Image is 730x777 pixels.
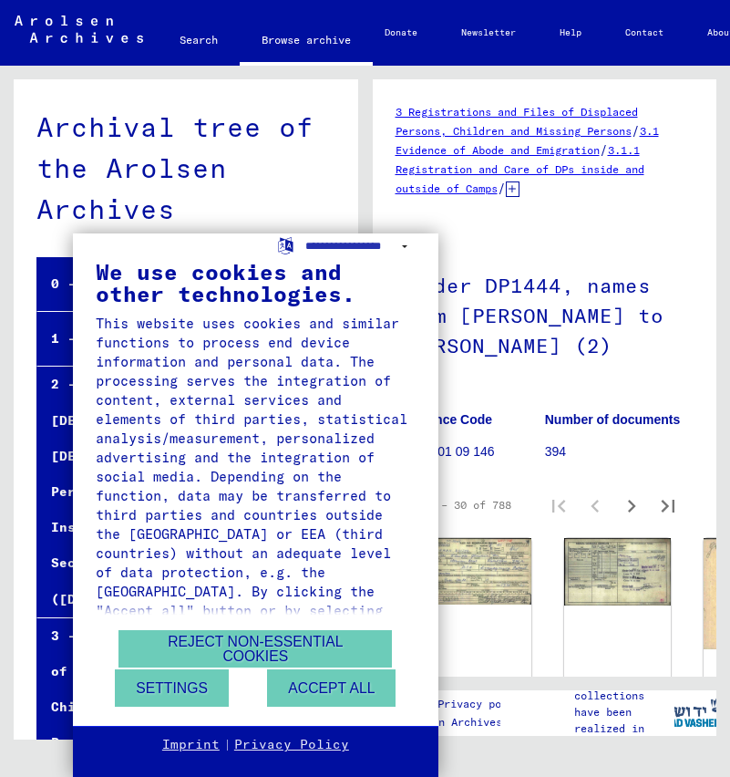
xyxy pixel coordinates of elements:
[162,736,220,754] a: Imprint
[118,630,392,668] button: Reject non-essential cookies
[234,736,349,754] a: Privacy Policy
[115,669,229,707] button: Settings
[267,669,396,707] button: Accept all
[96,261,416,305] div: We use cookies and other technologies.
[96,314,416,735] div: This website uses cookies and similar functions to process end device information and personal da...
